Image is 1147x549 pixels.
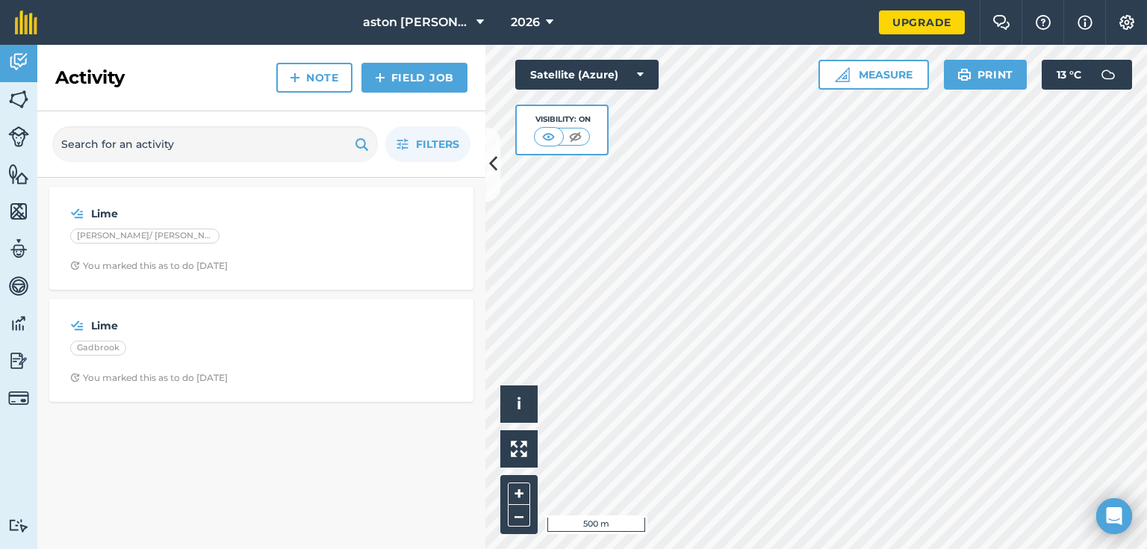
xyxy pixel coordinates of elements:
[8,126,29,147] img: svg+xml;base64,PD94bWwgdmVyc2lvbj0iMS4wIiBlbmNvZGluZz0idXRmLTgiPz4KPCEtLSBHZW5lcmF0b3I6IEFkb2JlIE...
[1057,60,1081,90] span: 13 ° C
[355,135,369,153] img: svg+xml;base64,PHN2ZyB4bWxucz0iaHR0cDovL3d3dy53My5vcmcvMjAwMC9zdmciIHdpZHRoPSIxOSIgaGVpZ2h0PSIyNC...
[511,441,527,457] img: Four arrows, one pointing top left, one top right, one bottom right and the last bottom left
[8,275,29,297] img: svg+xml;base64,PD94bWwgdmVyc2lvbj0iMS4wIiBlbmNvZGluZz0idXRmLTgiPz4KPCEtLSBHZW5lcmF0b3I6IEFkb2JlIE...
[8,388,29,409] img: svg+xml;base64,PD94bWwgdmVyc2lvbj0iMS4wIiBlbmNvZGluZz0idXRmLTgiPz4KPCEtLSBHZW5lcmF0b3I6IEFkb2JlIE...
[511,13,540,31] span: 2026
[1034,15,1052,30] img: A question mark icon
[8,350,29,372] img: svg+xml;base64,PD94bWwgdmVyc2lvbj0iMS4wIiBlbmNvZGluZz0idXRmLTgiPz4KPCEtLSBHZW5lcmF0b3I6IEFkb2JlIE...
[70,373,80,382] img: Clock with arrow pointing clockwise
[1042,60,1132,90] button: 13 °C
[8,312,29,335] img: svg+xml;base64,PD94bWwgdmVyc2lvbj0iMS4wIiBlbmNvZGluZz0idXRmLTgiPz4KPCEtLSBHZW5lcmF0b3I6IEFkb2JlIE...
[52,126,378,162] input: Search for an activity
[992,15,1010,30] img: Two speech bubbles overlapping with the left bubble in the forefront
[91,205,328,222] strong: Lime
[70,205,84,223] img: svg+xml;base64,PD94bWwgdmVyc2lvbj0iMS4wIiBlbmNvZGluZz0idXRmLTgiPz4KPCEtLSBHZW5lcmF0b3I6IEFkb2JlIE...
[8,88,29,111] img: svg+xml;base64,PHN2ZyB4bWxucz0iaHR0cDovL3d3dy53My5vcmcvMjAwMC9zdmciIHdpZHRoPSI1NiIgaGVpZ2h0PSI2MC...
[500,385,538,423] button: i
[290,69,300,87] img: svg+xml;base64,PHN2ZyB4bWxucz0iaHR0cDovL3d3dy53My5vcmcvMjAwMC9zdmciIHdpZHRoPSIxNCIgaGVpZ2h0PSIyNC...
[416,136,459,152] span: Filters
[515,60,659,90] button: Satellite (Azure)
[508,483,530,505] button: +
[70,372,228,384] div: You marked this as to do [DATE]
[879,10,965,34] a: Upgrade
[276,63,352,93] a: Note
[58,308,464,393] a: LimeGadbrookClock with arrow pointing clockwiseYou marked this as to do [DATE]
[566,129,585,144] img: svg+xml;base64,PHN2ZyB4bWxucz0iaHR0cDovL3d3dy53My5vcmcvMjAwMC9zdmciIHdpZHRoPSI1MCIgaGVpZ2h0PSI0MC...
[55,66,125,90] h2: Activity
[385,126,470,162] button: Filters
[8,163,29,185] img: svg+xml;base64,PHN2ZyB4bWxucz0iaHR0cDovL3d3dy53My5vcmcvMjAwMC9zdmciIHdpZHRoPSI1NiIgaGVpZ2h0PSI2MC...
[517,394,521,413] span: i
[70,261,80,270] img: Clock with arrow pointing clockwise
[1096,498,1132,534] div: Open Intercom Messenger
[361,63,467,93] a: Field Job
[8,200,29,223] img: svg+xml;base64,PHN2ZyB4bWxucz0iaHR0cDovL3d3dy53My5vcmcvMjAwMC9zdmciIHdpZHRoPSI1NiIgaGVpZ2h0PSI2MC...
[375,69,385,87] img: svg+xml;base64,PHN2ZyB4bWxucz0iaHR0cDovL3d3dy53My5vcmcvMjAwMC9zdmciIHdpZHRoPSIxNCIgaGVpZ2h0PSIyNC...
[8,51,29,73] img: svg+xml;base64,PD94bWwgdmVyc2lvbj0iMS4wIiBlbmNvZGluZz0idXRmLTgiPz4KPCEtLSBHZW5lcmF0b3I6IEFkb2JlIE...
[818,60,929,90] button: Measure
[91,317,328,334] strong: Lime
[8,518,29,533] img: svg+xml;base64,PD94bWwgdmVyc2lvbj0iMS4wIiBlbmNvZGluZz0idXRmLTgiPz4KPCEtLSBHZW5lcmF0b3I6IEFkb2JlIE...
[835,67,850,82] img: Ruler icon
[15,10,37,34] img: fieldmargin Logo
[70,260,228,272] div: You marked this as to do [DATE]
[8,238,29,260] img: svg+xml;base64,PD94bWwgdmVyc2lvbj0iMS4wIiBlbmNvZGluZz0idXRmLTgiPz4KPCEtLSBHZW5lcmF0b3I6IEFkb2JlIE...
[539,129,558,144] img: svg+xml;base64,PHN2ZyB4bWxucz0iaHR0cDovL3d3dy53My5vcmcvMjAwMC9zdmciIHdpZHRoPSI1MCIgaGVpZ2h0PSI0MC...
[508,505,530,527] button: –
[70,341,126,356] div: Gadbrook
[70,317,84,335] img: svg+xml;base64,PD94bWwgdmVyc2lvbj0iMS4wIiBlbmNvZGluZz0idXRmLTgiPz4KPCEtLSBHZW5lcmF0b3I6IEFkb2JlIE...
[363,13,470,31] span: aston [PERSON_NAME]
[1078,13,1092,31] img: svg+xml;base64,PHN2ZyB4bWxucz0iaHR0cDovL3d3dy53My5vcmcvMjAwMC9zdmciIHdpZHRoPSIxNyIgaGVpZ2h0PSIxNy...
[70,229,220,244] div: [PERSON_NAME]/ [PERSON_NAME]
[58,196,464,281] a: Lime[PERSON_NAME]/ [PERSON_NAME]Clock with arrow pointing clockwiseYou marked this as to do [DATE]
[1118,15,1136,30] img: A cog icon
[944,60,1028,90] button: Print
[1093,60,1123,90] img: svg+xml;base64,PD94bWwgdmVyc2lvbj0iMS4wIiBlbmNvZGluZz0idXRmLTgiPz4KPCEtLSBHZW5lcmF0b3I6IEFkb2JlIE...
[534,114,591,125] div: Visibility: On
[957,66,972,84] img: svg+xml;base64,PHN2ZyB4bWxucz0iaHR0cDovL3d3dy53My5vcmcvMjAwMC9zdmciIHdpZHRoPSIxOSIgaGVpZ2h0PSIyNC...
